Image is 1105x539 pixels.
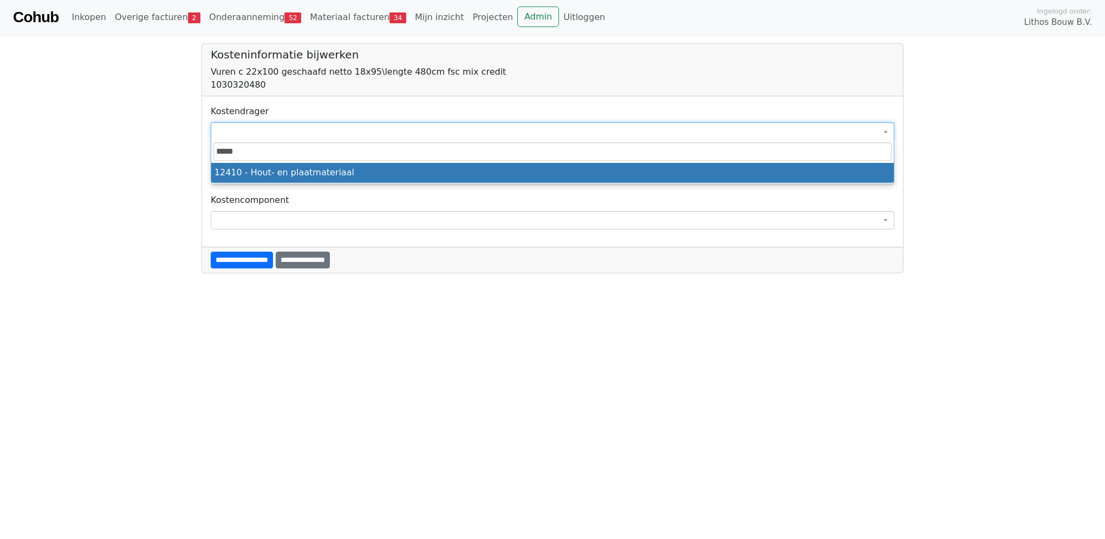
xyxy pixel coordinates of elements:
a: Materiaal facturen34 [305,6,411,28]
span: 2 [188,12,200,23]
label: Kostencomponent [211,194,289,207]
span: 34 [389,12,406,23]
span: Ingelogd onder: [1037,6,1092,16]
a: Onderaanneming52 [205,6,305,28]
li: 12410 - Hout- en plaatmateriaal [211,163,894,182]
div: 1030320480 [211,78,894,91]
a: Inkopen [67,6,110,28]
a: Cohub [13,4,58,30]
span: 52 [284,12,301,23]
a: Mijn inzicht [411,6,469,28]
a: Admin [517,6,559,27]
span: Lithos Bouw B.V. [1024,16,1092,29]
label: Kostendrager [211,105,269,118]
h5: Kosteninformatie bijwerken [211,48,894,61]
div: Vuren c 22x100 geschaafd netto 18x95\lengte 480cm fsc mix credit [211,65,894,78]
a: Projecten [468,6,517,28]
a: Uitloggen [559,6,609,28]
a: Overige facturen2 [110,6,205,28]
